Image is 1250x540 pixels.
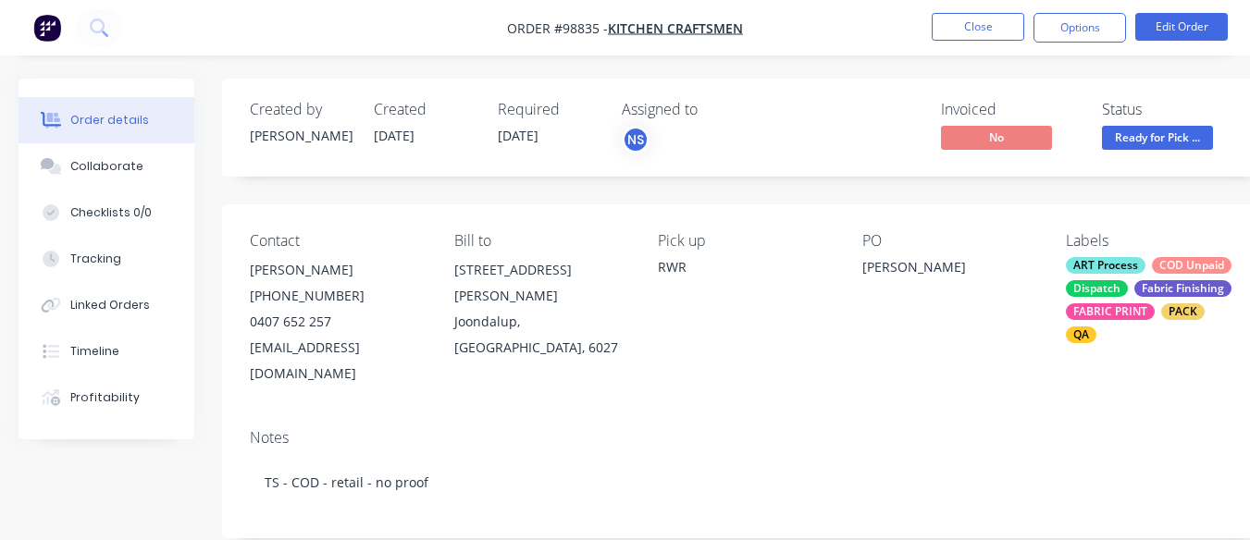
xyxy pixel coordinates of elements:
[1152,257,1231,274] div: COD Unpaid
[862,232,1037,250] div: PO
[454,257,629,361] div: [STREET_ADDRESS][PERSON_NAME]Joondalup, [GEOGRAPHIC_DATA], 6027
[19,143,194,190] button: Collaborate
[1033,13,1126,43] button: Options
[658,232,833,250] div: Pick up
[454,257,629,309] div: [STREET_ADDRESS][PERSON_NAME]
[70,297,150,313] div: Linked Orders
[1066,326,1096,343] div: QA
[70,251,121,267] div: Tracking
[250,454,1241,510] div: TS - COD - retail - no proof
[1066,257,1145,274] div: ART Process
[70,204,152,221] div: Checklists 0/0
[374,101,476,118] div: Created
[250,126,352,145] div: [PERSON_NAME]
[1066,280,1128,297] div: Dispatch
[250,429,1241,447] div: Notes
[454,309,629,361] div: Joondalup, [GEOGRAPHIC_DATA], 6027
[1102,126,1213,153] button: Ready for Pick ...
[932,13,1024,41] button: Close
[374,127,415,144] span: [DATE]
[1161,303,1205,320] div: PACK
[862,257,1037,283] div: [PERSON_NAME]
[941,101,1080,118] div: Invoiced
[250,101,352,118] div: Created by
[1102,101,1241,118] div: Status
[19,190,194,236] button: Checklists 0/0
[19,236,194,282] button: Tracking
[1102,126,1213,149] span: Ready for Pick ...
[622,126,650,153] button: NS
[250,257,425,283] div: [PERSON_NAME]
[250,257,425,387] div: [PERSON_NAME][PHONE_NUMBER]0407 652 257[EMAIL_ADDRESS][DOMAIN_NAME]
[1066,303,1155,320] div: FABRIC PRINT
[19,97,194,143] button: Order details
[454,232,629,250] div: Bill to
[622,101,807,118] div: Assigned to
[250,335,425,387] div: [EMAIL_ADDRESS][DOMAIN_NAME]
[70,389,140,406] div: Profitability
[70,158,143,175] div: Collaborate
[941,126,1052,149] span: No
[19,374,194,421] button: Profitability
[658,257,833,276] div: RWR
[19,282,194,328] button: Linked Orders
[250,283,425,309] div: [PHONE_NUMBER]
[70,112,149,129] div: Order details
[498,127,538,144] span: [DATE]
[250,309,425,335] div: 0407 652 257
[1066,232,1241,250] div: Labels
[507,19,608,37] span: Order #98835 -
[1135,13,1228,41] button: Edit Order
[1134,280,1231,297] div: Fabric Finishing
[19,328,194,374] button: Timeline
[498,101,600,118] div: Required
[250,232,425,250] div: Contact
[608,19,743,37] a: Kitchen Craftsmen
[33,14,61,42] img: Factory
[70,343,119,360] div: Timeline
